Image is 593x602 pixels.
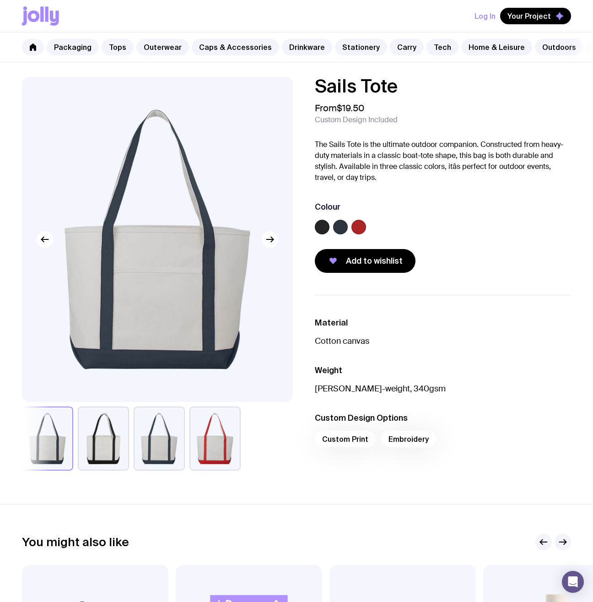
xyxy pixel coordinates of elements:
a: Stationery [335,39,387,55]
h3: Material [315,317,571,328]
a: Outerwear [136,39,189,55]
span: From [315,103,364,114]
p: [PERSON_NAME]-weight, 340gsm [315,383,571,394]
span: Your Project [507,11,551,21]
button: Log In [474,8,496,24]
a: Tech [426,39,458,55]
h3: Custom Design Options [315,412,571,423]
p: The Sails Tote is the ultimate outdoor companion. Constructed from heavy-duty materials in a clas... [315,139,571,183]
span: Add to wishlist [346,255,403,266]
span: $19.50 [337,102,364,114]
div: Open Intercom Messenger [562,571,584,593]
span: Custom Design Included [315,115,398,125]
h2: You might also like [22,535,129,549]
a: Caps & Accessories [192,39,279,55]
h1: Sails Tote [315,77,571,95]
a: Tops [102,39,134,55]
p: Cotton canvas [315,336,571,347]
a: Home & Leisure [461,39,532,55]
a: Outdoors [535,39,583,55]
button: Your Project [500,8,571,24]
a: Carry [390,39,424,55]
h3: Colour [315,201,340,212]
a: Drinkware [282,39,332,55]
h3: Weight [315,365,571,376]
button: Add to wishlist [315,249,415,273]
a: Packaging [47,39,99,55]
